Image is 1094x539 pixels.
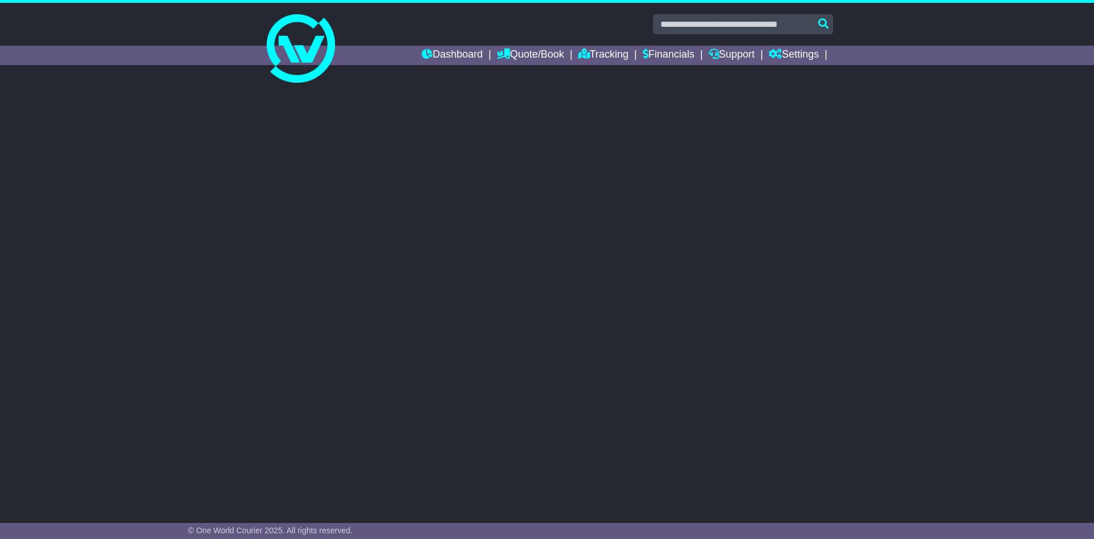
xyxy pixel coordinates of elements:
[709,46,755,65] a: Support
[643,46,695,65] a: Financials
[422,46,483,65] a: Dashboard
[188,526,353,535] span: © One World Courier 2025. All rights reserved.
[497,46,564,65] a: Quote/Book
[578,46,628,65] a: Tracking
[769,46,819,65] a: Settings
